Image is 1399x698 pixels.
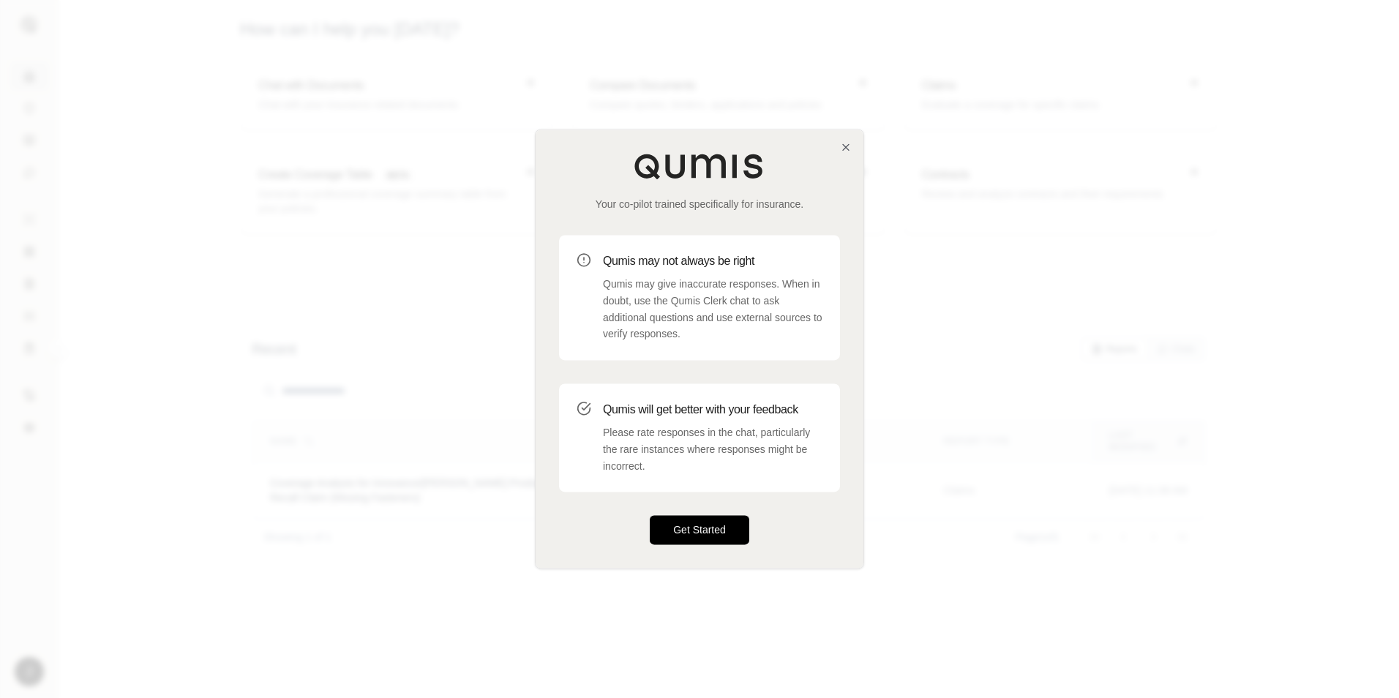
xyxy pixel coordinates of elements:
[603,424,822,474] p: Please rate responses in the chat, particularly the rare instances where responses might be incor...
[603,401,822,419] h3: Qumis will get better with your feedback
[603,276,822,342] p: Qumis may give inaccurate responses. When in doubt, use the Qumis Clerk chat to ask additional qu...
[559,197,840,211] p: Your co-pilot trained specifically for insurance.
[650,516,749,545] button: Get Started
[634,153,765,179] img: Qumis Logo
[603,252,822,270] h3: Qumis may not always be right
